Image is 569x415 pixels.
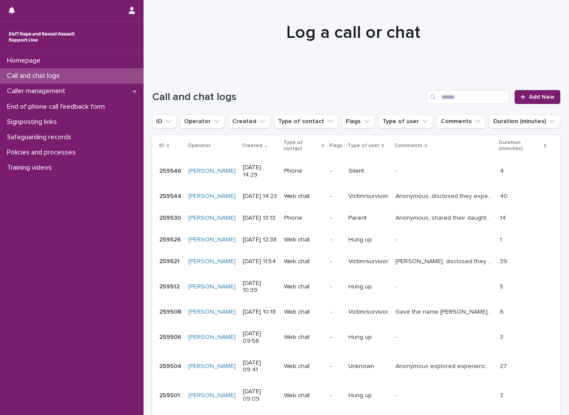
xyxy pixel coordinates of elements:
p: - [330,308,341,316]
p: - [395,234,399,244]
p: [DATE] 12:38 [243,236,277,244]
a: [PERSON_NAME] [188,236,236,244]
p: Unknown [348,363,388,370]
button: Flags [342,114,375,128]
a: [PERSON_NAME] [188,258,236,265]
p: End of phone call feedback form [3,103,112,111]
a: [PERSON_NAME] [188,392,236,399]
p: - [330,193,341,200]
p: Hung up [348,334,388,341]
p: 259526 [159,234,183,244]
p: - [330,167,341,175]
p: 259530 [159,213,183,222]
p: Created [242,141,262,151]
p: Web chat [284,392,323,399]
p: Phone [284,167,323,175]
p: 6 [500,307,505,316]
p: Policies and processes [3,148,83,157]
p: Web chat [284,308,323,316]
p: - [330,334,341,341]
input: Search [427,90,509,104]
button: Created [228,114,271,128]
button: Type of user [378,114,433,128]
p: Flags [329,141,342,151]
tr: 259530259530 [PERSON_NAME] [DATE] 13:13Phone-ParentAnonymous, shared their daughter has disclosed... [152,207,560,229]
p: - [330,283,341,291]
tr: 259508259508 [PERSON_NAME] [DATE] 10:18Web chat-Victim/survivorGave the name [PERSON_NAME], menti... [152,301,560,323]
p: - [330,363,341,370]
p: Type of user [348,141,379,151]
p: Call and chat logs [3,72,67,80]
p: Hung up [348,283,388,291]
p: Gave the name Nadine, mentioned her partner sent her naked picture to his friend, gave the msg fr... [395,307,495,316]
p: 40 [500,191,509,200]
p: [DATE] 09:41 [243,359,277,374]
p: [DATE] 10:18 [243,308,277,316]
a: [PERSON_NAME] [188,334,236,341]
p: [DATE] 14:29 [243,164,277,179]
p: [DATE] 11:54 [243,258,277,265]
tr: 259506259506 [PERSON_NAME] [DATE] 09:56Web chat-Hung up-- 33 [152,323,560,352]
p: Victim/survivor [348,193,388,200]
p: ID [159,141,164,151]
h1: Log a call or chat [152,22,554,43]
tr: 259512259512 [PERSON_NAME] [DATE] 10:39Web chat-Hung up-- 55 [152,272,560,301]
button: Duration (minutes) [489,114,560,128]
p: [DATE] 09:09 [243,388,277,403]
p: 14 [500,213,508,222]
p: - [395,166,399,175]
p: Web chat [284,258,323,265]
p: - [330,236,341,244]
p: Type of contact [283,138,319,154]
p: James, disclosed they experienced S.V when they were 10, Visitor explored feelings around the imp... [395,256,495,265]
p: Anonymous, shared their daughter has disclosed her experience of S.V that happened few months ago... [395,213,495,222]
p: Web chat [284,283,323,291]
tr: 259546259546 [PERSON_NAME] [DATE] 14:29Phone-Silent-- 44 [152,157,560,186]
p: Parent [348,214,388,222]
p: 39 [500,256,509,265]
a: [PERSON_NAME] [188,193,236,200]
a: [PERSON_NAME] [188,283,236,291]
p: 3 [500,390,505,399]
p: - [395,281,399,291]
p: 3 [500,332,505,341]
p: 259504 [159,361,183,370]
p: [DATE] 14:23 [243,193,277,200]
p: - [395,390,399,399]
p: 259501 [159,390,182,399]
p: 259508 [159,307,183,316]
p: Web chat [284,363,323,370]
a: [PERSON_NAME] [188,308,236,316]
p: Phone [284,214,323,222]
p: 259512 [159,281,181,291]
p: [DATE] 09:56 [243,330,277,345]
span: Add New [529,94,555,100]
p: Hung up [348,392,388,399]
p: 259546 [159,166,183,175]
tr: 259521259521 [PERSON_NAME] [DATE] 11:54Web chat-Victim/survivor[PERSON_NAME], disclosed they expe... [152,251,560,272]
tr: 259504259504 [PERSON_NAME] [DATE] 09:41Web chat-UnknownAnonymous explored experience of S.V they ... [152,352,560,381]
p: Anonymous, disclosed they experienced S.V as a child. Visitor explored feelings around trauma res... [395,191,495,200]
p: Web chat [284,334,323,341]
p: Hung up [348,236,388,244]
p: - [330,258,341,265]
button: Type of contact [274,114,338,128]
p: 259506 [159,332,183,341]
button: ID [152,114,177,128]
tr: 259526259526 [PERSON_NAME] [DATE] 12:38Web chat-Hung up-- 11 [152,229,560,251]
button: Comments [437,114,486,128]
tr: 259501259501 [PERSON_NAME] [DATE] 09:09Web chat-Hung up-- 33 [152,381,560,410]
p: Comments [395,141,422,151]
p: - [330,392,341,399]
p: Homepage [3,57,47,65]
p: - [395,332,399,341]
p: Victim/survivor [348,258,388,265]
p: [DATE] 10:39 [243,280,277,295]
p: Silent [348,167,388,175]
a: [PERSON_NAME] [188,167,236,175]
p: 27 [500,361,509,370]
button: Operator [180,114,225,128]
p: Caller management [3,87,72,95]
p: 259521 [159,256,181,265]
